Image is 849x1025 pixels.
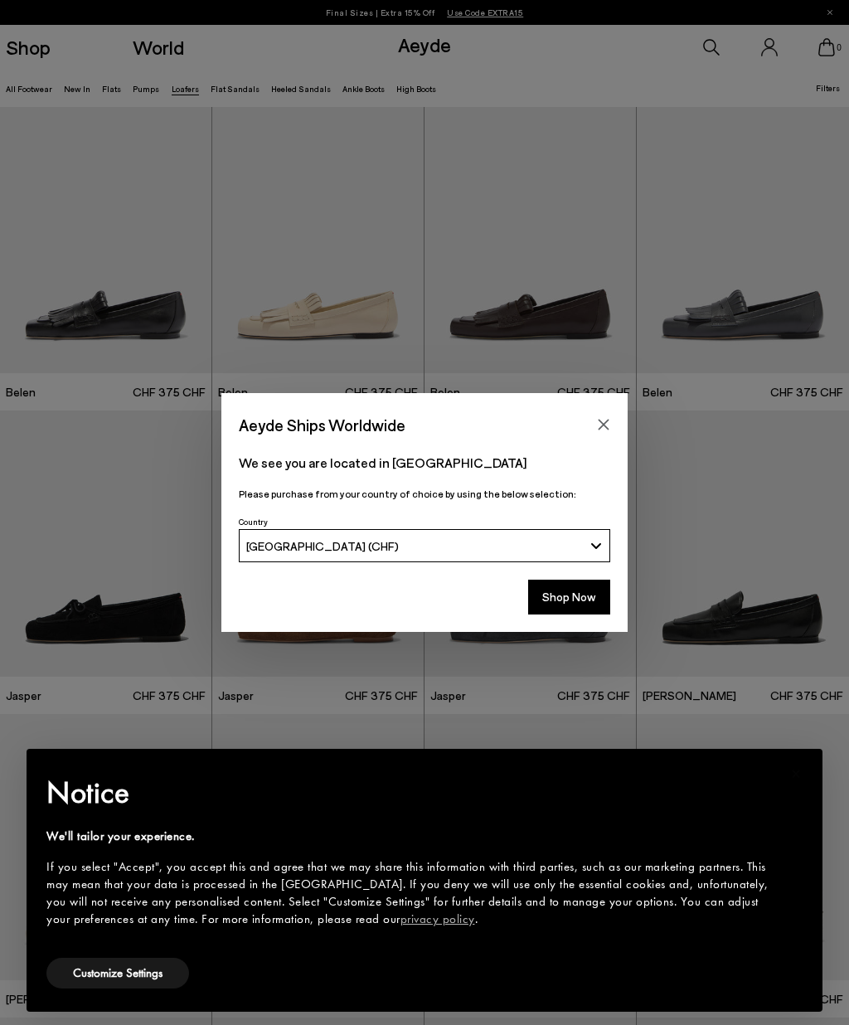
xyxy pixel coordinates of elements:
[400,911,475,927] a: privacy policy
[46,828,776,845] div: We'll tailor your experience.
[46,858,776,928] div: If you select "Accept", you accept this and agree that we may share this information with third p...
[46,958,189,989] button: Customize Settings
[528,580,610,615] button: Shop Now
[791,760,802,786] span: ×
[239,486,610,502] p: Please purchase from your country of choice by using the below selection:
[246,539,399,553] span: [GEOGRAPHIC_DATA] (CHF)
[46,771,776,814] h2: Notice
[239,410,405,440] span: Aeyde Ships Worldwide
[239,453,610,473] p: We see you are located in [GEOGRAPHIC_DATA]
[776,754,816,794] button: Close this notice
[591,412,616,437] button: Close
[239,517,268,527] span: Country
